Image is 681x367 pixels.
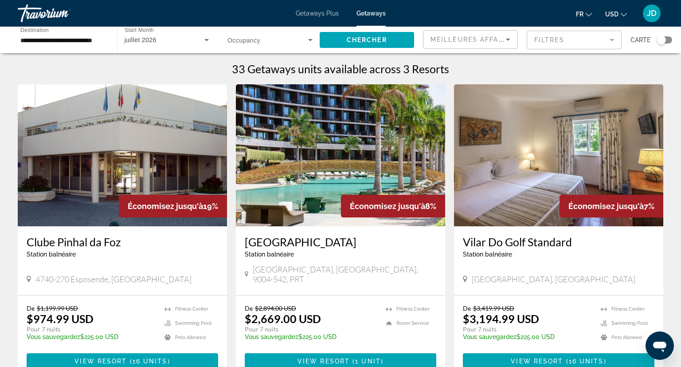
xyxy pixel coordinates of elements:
[350,358,384,365] span: ( )
[431,36,516,43] span: Meilleures affaires
[463,235,654,249] a: Vilar Do Golf Standard
[175,320,211,326] span: Swimming Pool
[647,9,657,18] span: JD
[605,8,627,20] button: Change currency
[463,304,471,312] span: De
[245,333,377,340] p: $225.00 USD
[576,8,592,20] button: Change language
[245,333,298,340] span: Vous sauvegardez
[27,312,94,325] p: $974.99 USD
[232,62,449,75] h1: 33 Getaways units available across 3 Resorts
[611,320,648,326] span: Swimming Pool
[646,331,674,360] iframe: Bouton de lancement de la fenêtre de messagerie
[527,30,622,50] button: Filter
[297,358,350,365] span: View Resort
[227,37,260,44] span: Occupancy
[125,28,154,33] span: Start Month
[511,358,563,365] span: View Resort
[463,333,517,340] span: Vous sauvegardez
[341,195,445,217] div: 8%
[463,251,512,258] span: Station balnéaire
[355,358,381,365] span: 1 unit
[175,306,208,312] span: Fitness Center
[350,201,425,211] span: Économisez jusqu'à
[27,333,156,340] p: $225.00 USD
[27,304,35,312] span: De
[245,251,294,258] span: Station balnéaire
[640,4,663,23] button: User Menu
[27,325,156,333] p: Pour 7 nuits
[463,325,592,333] p: Pour 7 nuits
[569,358,604,365] span: 16 units
[560,195,663,217] div: 7%
[454,84,663,226] img: 8789I01X.jpg
[128,201,203,211] span: Économisez jusqu'à
[431,34,510,45] mat-select: Sort by
[127,358,170,365] span: ( )
[35,274,192,284] span: 4740-270 Esposende, [GEOGRAPHIC_DATA]
[630,34,650,46] span: Carte
[18,84,227,226] img: 2824E01X.jpg
[20,27,49,33] span: Destination
[245,325,377,333] p: Pour 7 nuits
[37,304,78,312] span: $1,199.99 USD
[576,11,583,18] span: fr
[463,333,592,340] p: $225.00 USD
[119,195,227,217] div: 19%
[175,335,206,340] span: Pets Allowed
[245,304,253,312] span: De
[473,304,514,312] span: $3,419.99 USD
[396,306,430,312] span: Fitness Center
[245,235,436,249] a: [GEOGRAPHIC_DATA]
[133,358,168,365] span: 16 units
[320,32,415,48] button: Chercher
[568,201,644,211] span: Économisez jusqu'à
[27,333,80,340] span: Vous sauvegardez
[74,358,127,365] span: View Resort
[27,235,218,249] a: Clube Pinhal da Foz
[472,274,635,284] span: [GEOGRAPHIC_DATA], [GEOGRAPHIC_DATA]
[296,10,339,17] a: Getaways Plus
[611,335,642,340] span: Pets Allowed
[255,304,296,312] span: $2,894.00 USD
[347,36,387,43] span: Chercher
[563,358,606,365] span: ( )
[463,312,539,325] p: $3,194.99 USD
[125,36,157,43] span: juillet 2026
[396,320,429,326] span: Room Service
[611,306,645,312] span: Fitness Center
[253,264,436,284] span: [GEOGRAPHIC_DATA], [GEOGRAPHIC_DATA], 9004-542, PRT
[236,84,445,226] img: ii_sao1.jpg
[18,2,106,25] a: Travorium
[245,312,321,325] p: $2,669.00 USD
[605,11,618,18] span: USD
[356,10,386,17] a: Getaways
[27,251,76,258] span: Station balnéaire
